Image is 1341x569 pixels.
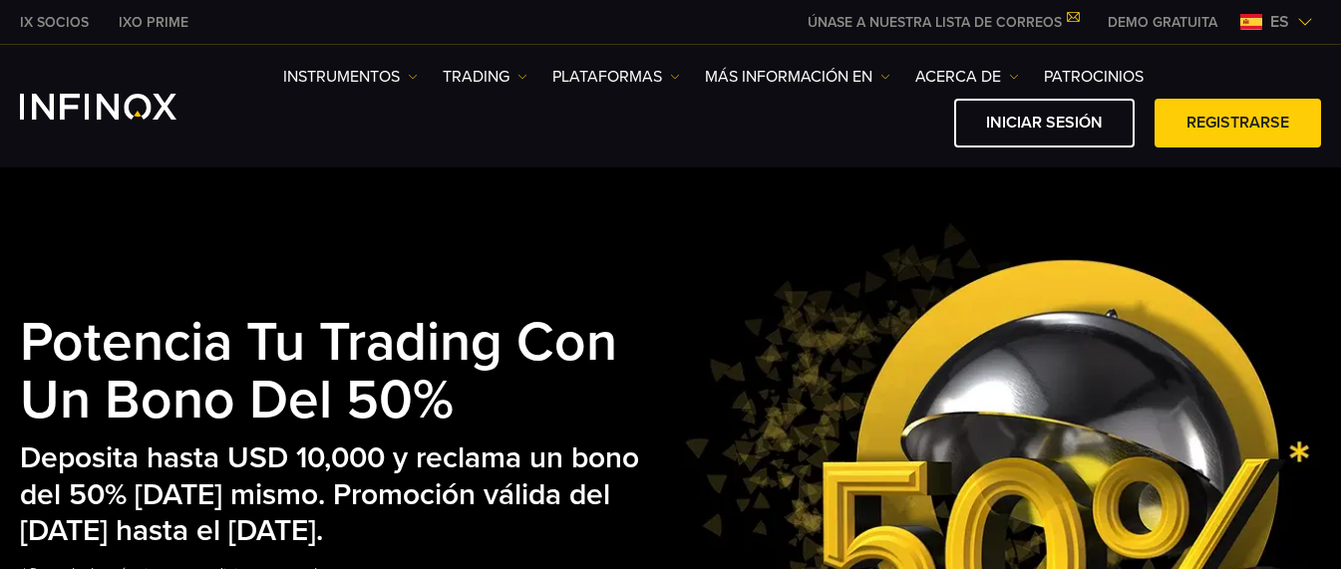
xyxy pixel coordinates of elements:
a: PLATAFORMAS [552,65,680,89]
a: INFINOX [5,12,104,33]
a: Registrarse [1155,99,1321,147]
a: Iniciar sesión [954,99,1135,147]
a: ÚNASE A NUESTRA LISTA DE CORREOS [793,14,1093,31]
strong: Potencia tu Trading con un Bono del 50% [20,310,617,433]
span: es [1262,10,1297,34]
a: Instrumentos [283,65,418,89]
a: INFINOX MENU [1093,12,1232,33]
a: Más información en [705,65,890,89]
a: TRADING [443,65,527,89]
h2: Deposita hasta USD 10,000 y reclama un bono del 50% [DATE] mismo. Promoción válida del [DATE] has... [20,440,682,550]
a: INFINOX [104,12,203,33]
a: INFINOX Logo [20,94,223,120]
a: Patrocinios [1044,65,1144,89]
a: ACERCA DE [915,65,1019,89]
